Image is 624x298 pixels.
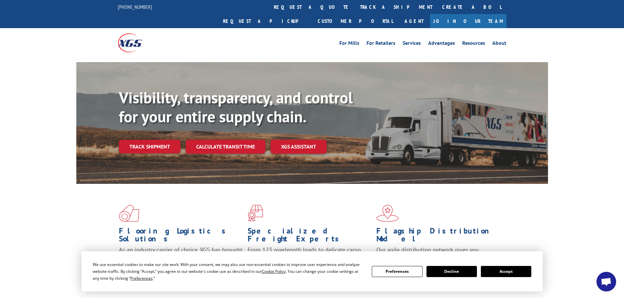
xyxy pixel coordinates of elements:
[481,266,531,277] button: Accept
[428,41,455,48] a: Advantages
[403,41,421,48] a: Services
[248,205,263,222] img: xgs-icon-focused-on-flooring-red
[596,272,616,291] a: Open chat
[118,4,152,10] a: [PHONE_NUMBER]
[119,140,180,153] a: Track shipment
[372,266,422,277] button: Preferences
[376,205,399,222] img: xgs-icon-flagship-distribution-model-red
[430,14,506,28] a: Join Our Team
[376,246,497,261] span: Our agile distribution network gives you nationwide inventory management on demand.
[186,140,265,154] a: Calculate transit time
[218,14,313,28] a: Request a pickup
[367,41,395,48] a: For Retailers
[271,140,327,154] a: XGS ASSISTANT
[313,14,398,28] a: Customer Portal
[262,269,286,274] span: Cookie Policy
[248,246,371,275] p: From 123 overlength loads to delicate cargo, our experienced staff knows the best way to move you...
[93,261,364,282] div: We use essential cookies to make our site work. With your consent, we may also use non-essential ...
[398,14,430,28] a: Agent
[119,246,242,269] span: As an industry carrier of choice, XGS has brought innovation and dedication to flooring logistics...
[339,41,359,48] a: For Mills
[492,41,506,48] a: About
[376,227,500,246] h1: Flagship Distribution Model
[119,227,243,246] h1: Flooring Logistics Solutions
[426,266,477,277] button: Decline
[248,227,371,246] h1: Specialized Freight Experts
[462,41,485,48] a: Resources
[130,275,153,281] span: Preferences
[119,87,353,127] b: Visibility, transparency, and control for your entire supply chain.
[119,205,139,222] img: xgs-icon-total-supply-chain-intelligence-red
[82,251,543,291] div: Cookie Consent Prompt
